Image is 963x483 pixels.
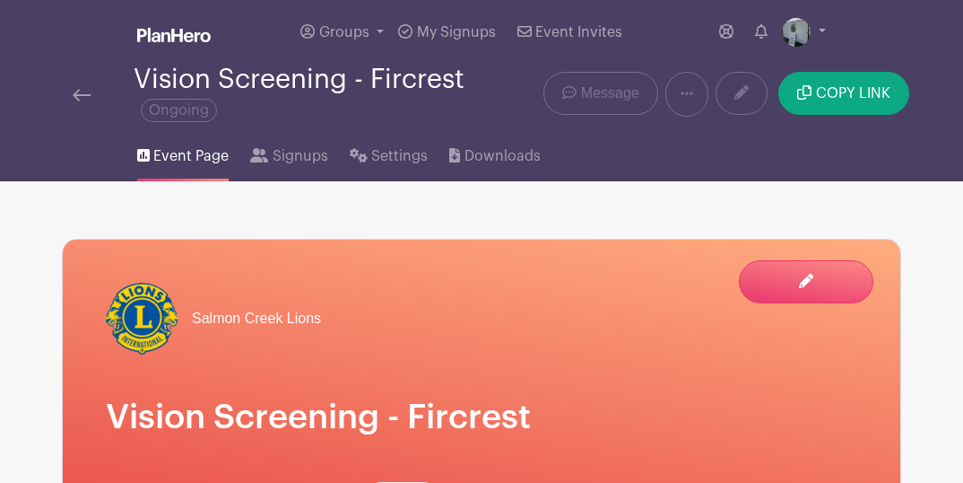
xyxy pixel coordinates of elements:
button: COPY LINK [778,72,908,115]
span: Salmon Creek Lions [192,308,321,329]
span: Ongoing [141,99,217,122]
h1: Vision Screening - Fircrest [106,398,857,439]
span: Event Invites [535,25,622,40]
img: image(4).jpg [782,18,811,47]
a: Settings [350,124,428,181]
span: My Signups [417,25,496,40]
img: logo_white-6c42ec7e38ccf1d336a20a19083b03d10ae64f83f12c07503d8b9e83406b4c7d.svg [137,28,211,42]
span: Groups [319,25,369,40]
span: Event Page [153,145,229,167]
span: Message [581,83,639,104]
img: lionlogo400-e1522268415706.png [106,283,178,355]
span: Downloads [464,145,541,167]
a: Downloads [449,124,540,181]
span: COPY LINK [816,86,890,101]
img: back-arrow-29a5d9b10d5bd6ae65dc969a981735edf675c4d7a1fe02e03b50dbd4ba3cdb55.svg [73,89,91,101]
a: Event Page [137,124,229,181]
span: Settings [371,145,428,167]
span: Signups [273,145,328,167]
a: Message [543,72,657,115]
div: Vision Screening - Fircrest [134,65,526,124]
a: Signups [250,124,327,181]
